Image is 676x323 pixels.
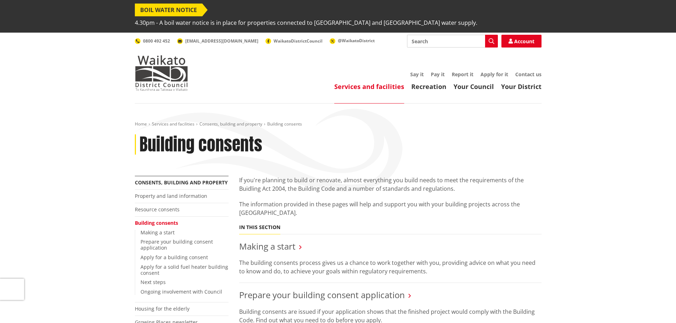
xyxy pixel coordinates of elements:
[135,16,477,29] span: 4.30pm - A boil water notice is in place for properties connected to [GEOGRAPHIC_DATA] and [GEOGR...
[410,71,424,78] a: Say it
[141,229,175,236] a: Making a start
[265,38,323,44] a: WaikatoDistrictCouncil
[185,38,258,44] span: [EMAIL_ADDRESS][DOMAIN_NAME]
[135,179,228,186] a: Consents, building and property
[239,258,542,275] p: The building consents process gives us a chance to work together with you, providing advice on wh...
[267,121,302,127] span: Building consents
[135,206,180,213] a: Resource consents
[239,289,405,301] a: Prepare your building consent application
[177,38,258,44] a: [EMAIL_ADDRESS][DOMAIN_NAME]
[515,71,542,78] a: Contact us
[452,71,473,78] a: Report it
[330,38,375,44] a: @WaikatoDistrict
[239,176,542,193] p: If you're planning to build or renovate, almost everything you build needs to meet the requiremen...
[334,82,404,91] a: Services and facilities
[135,121,147,127] a: Home
[431,71,445,78] a: Pay it
[501,35,542,48] a: Account
[143,38,170,44] span: 0800 492 452
[152,121,194,127] a: Services and facilities
[141,288,222,295] a: Ongoing involvement with Council
[141,279,166,285] a: Next steps
[135,121,542,127] nav: breadcrumb
[407,35,498,48] input: Search input
[141,254,208,261] a: Apply for a building consent
[480,71,508,78] a: Apply for it
[239,200,542,217] p: The information provided in these pages will help and support you with your building projects acr...
[139,134,262,155] h1: Building consents
[135,55,188,91] img: Waikato District Council - Te Kaunihera aa Takiwaa o Waikato
[239,240,296,252] a: Making a start
[135,305,189,312] a: Housing for the elderly
[135,193,207,199] a: Property and land information
[501,82,542,91] a: Your District
[338,38,375,44] span: @WaikatoDistrict
[135,4,202,16] span: BOIL WATER NOTICE
[454,82,494,91] a: Your Council
[135,219,178,226] a: Building consents
[141,263,228,276] a: Apply for a solid fuel heater building consent​
[199,121,262,127] a: Consents, building and property
[411,82,446,91] a: Recreation
[239,224,280,230] h5: In this section
[141,238,213,251] a: Prepare your building consent application
[135,38,170,44] a: 0800 492 452
[274,38,323,44] span: WaikatoDistrictCouncil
